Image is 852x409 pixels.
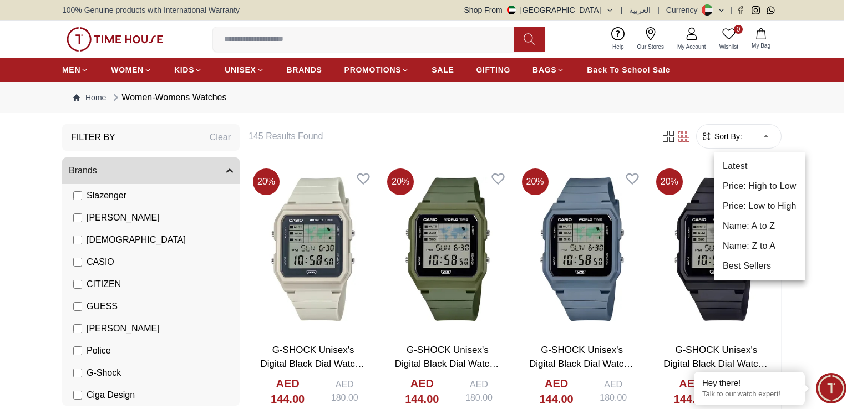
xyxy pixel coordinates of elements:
[816,373,846,403] div: Chat Widget
[714,216,805,236] li: Name: A to Z
[702,390,797,399] p: Talk to our watch expert!
[702,377,797,388] div: Hey there!
[714,176,805,196] li: Price: High to Low
[714,256,805,276] li: Best Sellers
[714,236,805,256] li: Name: Z to A
[714,196,805,216] li: Price: Low to High
[714,156,805,176] li: Latest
